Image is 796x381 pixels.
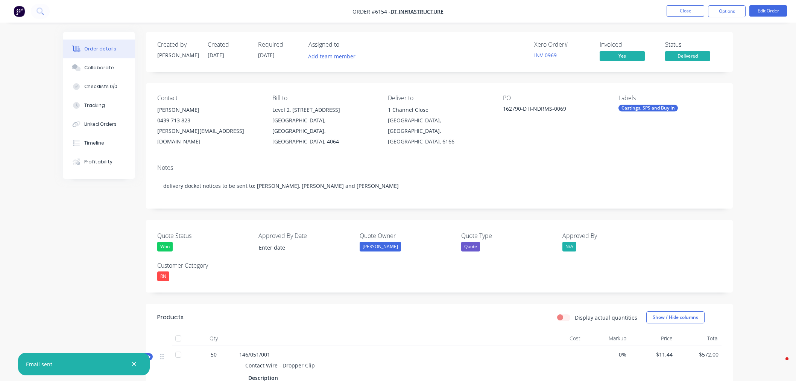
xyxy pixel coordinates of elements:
label: Display actual quantities [575,314,637,322]
div: Assigned to [308,41,384,48]
button: Add team member [308,51,360,61]
button: Checklists 0/0 [63,77,135,96]
div: [GEOGRAPHIC_DATA], [GEOGRAPHIC_DATA], [GEOGRAPHIC_DATA], 4064 [272,115,375,147]
div: Collaborate [84,64,114,71]
span: [DATE] [258,52,275,59]
div: delivery docket notices to be sent to: [PERSON_NAME], [PERSON_NAME] and [PERSON_NAME] [157,174,722,197]
div: Timeline [84,140,104,146]
div: [GEOGRAPHIC_DATA], [GEOGRAPHIC_DATA], [GEOGRAPHIC_DATA], 6166 [388,115,491,147]
span: $11.44 [632,351,673,358]
div: Created by [157,41,199,48]
div: [PERSON_NAME] [157,51,199,59]
button: Collaborate [63,58,135,77]
div: Products [157,313,184,322]
button: Edit Order [749,5,787,17]
div: 1 Channel Close[GEOGRAPHIC_DATA], [GEOGRAPHIC_DATA], [GEOGRAPHIC_DATA], 6166 [388,105,491,147]
span: Yes [600,51,645,61]
div: N/A [562,242,576,251]
a: DT Infrastructure [390,8,444,15]
button: Add team member [304,51,360,61]
span: $572.00 [679,351,719,358]
button: Timeline [63,134,135,152]
div: 162790-DTI-NDRMS-0069 [503,105,597,115]
div: Linked Orders [84,121,117,128]
button: Close [667,5,704,17]
label: Customer Category [157,261,251,270]
div: Cost [537,331,583,346]
div: Order details [84,46,116,52]
button: Tracking [63,96,135,115]
button: Delivered [665,51,710,62]
div: Profitability [84,158,112,165]
div: Contact [157,94,260,102]
button: Linked Orders [63,115,135,134]
span: Contact Wire - Dropper Clip [245,362,315,369]
div: 0439 713 823 [157,115,260,126]
div: 1 Channel Close [388,105,491,115]
div: [PERSON_NAME] [157,105,260,115]
div: Markup [583,331,630,346]
button: Order details [63,40,135,58]
div: Xero Order # [534,41,591,48]
div: Notes [157,164,722,171]
div: [PERSON_NAME]0439 713 823[PERSON_NAME][EMAIL_ADDRESS][DOMAIN_NAME] [157,105,260,147]
div: Quote [461,242,480,251]
button: Profitability [63,152,135,171]
span: 146/051/001 [239,351,270,358]
button: Options [708,5,746,17]
div: Level 2, [STREET_ADDRESS] [272,105,375,115]
div: [PERSON_NAME][EMAIL_ADDRESS][DOMAIN_NAME] [157,126,260,147]
span: Order #6154 - [352,8,390,15]
div: Created [208,41,249,48]
span: 0% [586,351,627,358]
div: Email sent [26,360,52,368]
label: Quote Owner [360,231,454,240]
div: Checklists 0/0 [84,83,117,90]
label: Approved By [562,231,656,240]
label: Approved By Date [258,231,352,240]
div: Status [665,41,722,48]
div: Qty [191,331,236,346]
label: Quote Status [157,231,251,240]
div: Price [629,331,676,346]
div: Invoiced [600,41,656,48]
div: Deliver to [388,94,491,102]
a: INV-0969 [534,52,557,59]
div: Labels [618,94,722,102]
div: RN [157,271,169,281]
div: Castings, SPS and Buy In [618,105,678,111]
div: Total [676,331,722,346]
input: Enter date [254,242,347,253]
div: Required [258,41,299,48]
div: Won [157,242,173,251]
label: Quote Type [461,231,555,240]
div: Bill to [272,94,375,102]
div: [PERSON_NAME] [360,242,401,251]
div: PO [503,94,606,102]
span: [DATE] [208,52,224,59]
img: Factory [14,6,25,17]
button: Show / Hide columns [646,311,705,323]
span: 50 [211,351,217,358]
iframe: Intercom live chat [770,355,788,373]
div: Tracking [84,102,105,109]
span: Delivered [665,51,710,61]
div: Level 2, [STREET_ADDRESS][GEOGRAPHIC_DATA], [GEOGRAPHIC_DATA], [GEOGRAPHIC_DATA], 4064 [272,105,375,147]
